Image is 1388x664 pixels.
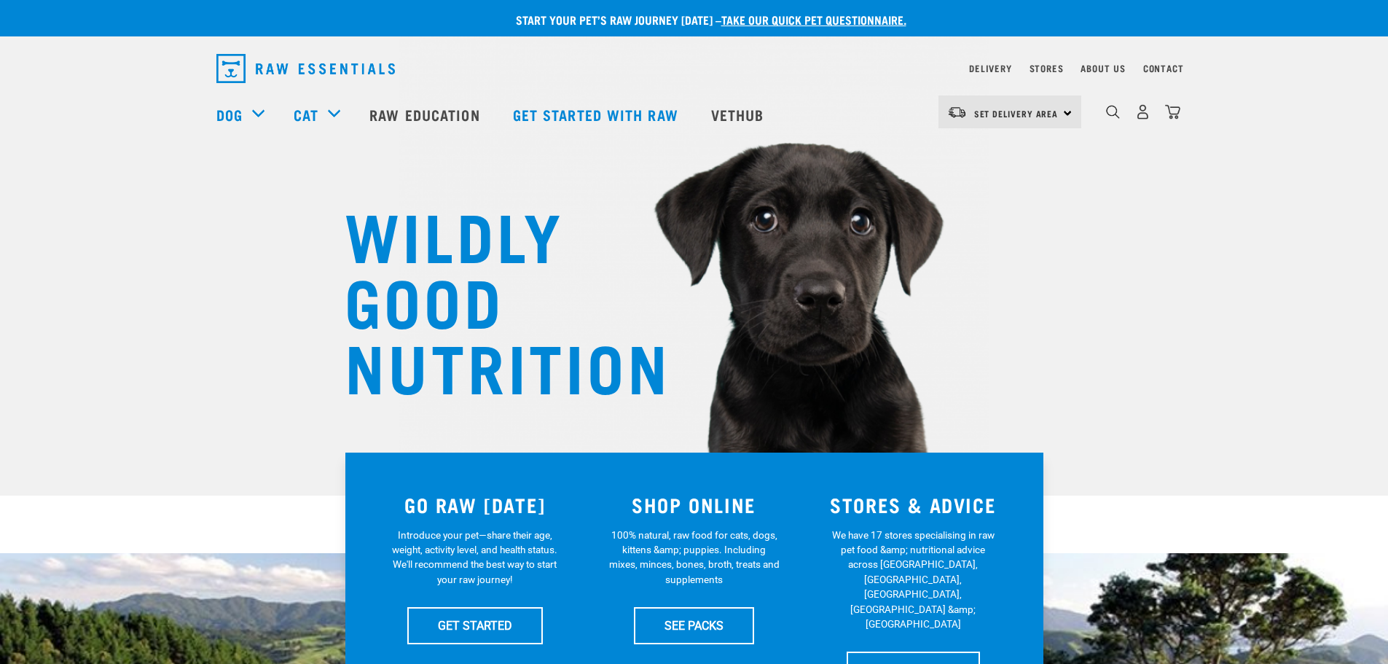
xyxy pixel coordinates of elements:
[593,493,795,516] h3: SHOP ONLINE
[389,528,560,587] p: Introduce your pet—share their age, weight, activity level, and health status. We'll recommend th...
[1081,66,1125,71] a: About Us
[375,493,576,516] h3: GO RAW [DATE]
[634,607,754,644] a: SEE PACKS
[355,85,498,144] a: Raw Education
[828,528,999,632] p: We have 17 stores specialising in raw pet food &amp; nutritional advice across [GEOGRAPHIC_DATA],...
[1106,105,1120,119] img: home-icon-1@2x.png
[721,16,906,23] a: take our quick pet questionnaire.
[969,66,1011,71] a: Delivery
[294,103,318,125] a: Cat
[498,85,697,144] a: Get started with Raw
[216,54,395,83] img: Raw Essentials Logo
[345,200,636,397] h1: WILDLY GOOD NUTRITION
[697,85,783,144] a: Vethub
[407,607,543,644] a: GET STARTED
[947,106,967,119] img: van-moving.png
[205,48,1184,89] nav: dropdown navigation
[608,528,780,587] p: 100% natural, raw food for cats, dogs, kittens &amp; puppies. Including mixes, minces, bones, bro...
[812,493,1014,516] h3: STORES & ADVICE
[1030,66,1064,71] a: Stores
[1143,66,1184,71] a: Contact
[1135,104,1150,120] img: user.png
[1165,104,1180,120] img: home-icon@2x.png
[216,103,243,125] a: Dog
[974,111,1059,116] span: Set Delivery Area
